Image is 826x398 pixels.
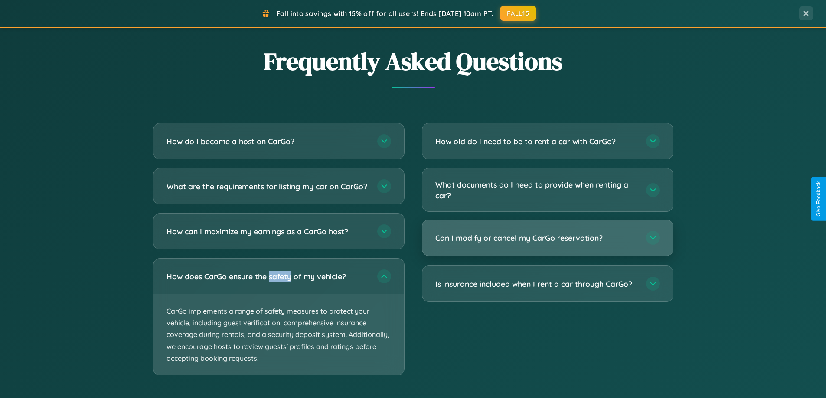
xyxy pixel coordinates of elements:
h3: How does CarGo ensure the safety of my vehicle? [167,271,369,282]
h3: What documents do I need to provide when renting a car? [435,179,637,201]
h3: How do I become a host on CarGo? [167,136,369,147]
h3: Is insurance included when I rent a car through CarGo? [435,278,637,289]
h3: What are the requirements for listing my car on CarGo? [167,181,369,192]
h3: How old do I need to be to rent a car with CarGo? [435,136,637,147]
span: Fall into savings with 15% off for all users! Ends [DATE] 10am PT. [276,9,493,18]
h3: How can I maximize my earnings as a CarGo host? [167,226,369,237]
p: CarGo implements a range of safety measures to protect your vehicle, including guest verification... [153,294,404,375]
button: FALL15 [500,6,536,21]
h2: Frequently Asked Questions [153,45,673,78]
h3: Can I modify or cancel my CarGo reservation? [435,233,637,243]
div: Give Feedback [816,181,822,217]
